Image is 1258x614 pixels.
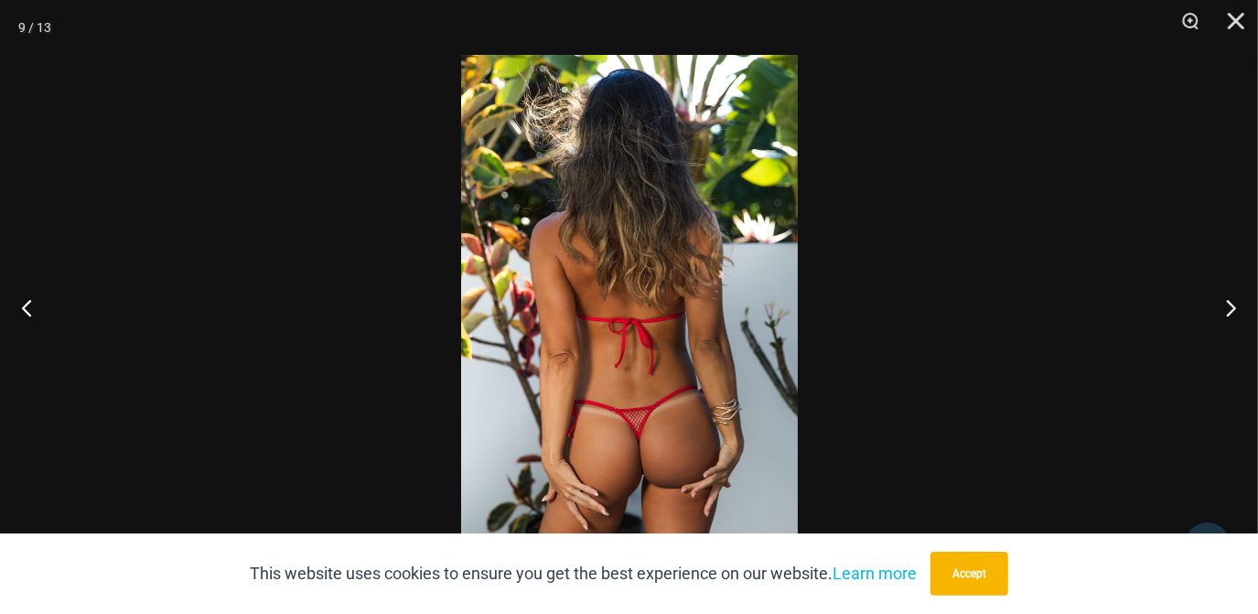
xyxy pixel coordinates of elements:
img: Summer Storm Red 312 Tri Top 449 Thong 04 [461,55,798,559]
p: This website uses cookies to ensure you get the best experience on our website. [250,560,917,587]
button: Accept [930,552,1008,596]
a: Learn more [833,564,917,583]
div: 9 / 13 [18,14,51,41]
button: Next [1189,262,1258,353]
